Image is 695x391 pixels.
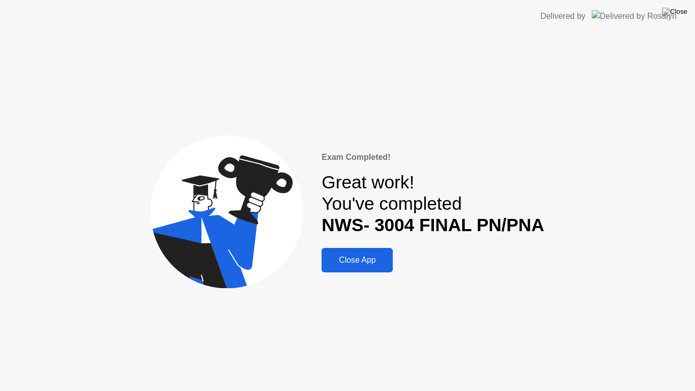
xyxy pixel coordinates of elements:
[540,10,586,22] div: Delivered by
[662,8,687,16] img: Close
[325,256,390,265] div: Close App
[592,10,677,22] img: Delivered by Rosalyn
[322,151,544,163] div: Exam Completed!
[322,248,393,272] button: Close App
[322,215,544,235] b: NWS- 3004 FINAL PN/PNA
[322,172,544,236] div: Great work! You've completed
